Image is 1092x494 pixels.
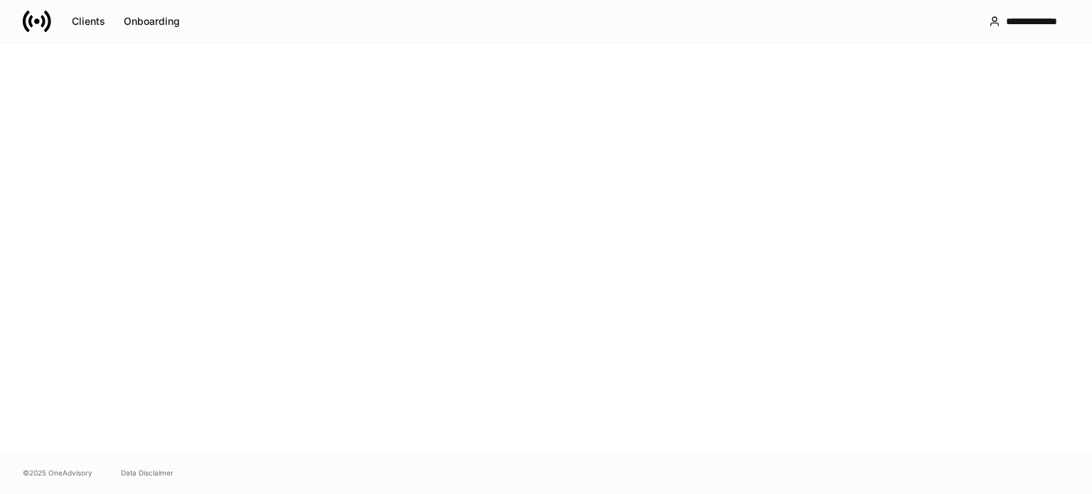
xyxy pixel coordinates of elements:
a: Data Disclaimer [121,467,173,478]
span: © 2025 OneAdvisory [23,467,92,478]
div: Clients [72,16,105,26]
button: Onboarding [114,10,189,33]
button: Clients [63,10,114,33]
div: Onboarding [124,16,180,26]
